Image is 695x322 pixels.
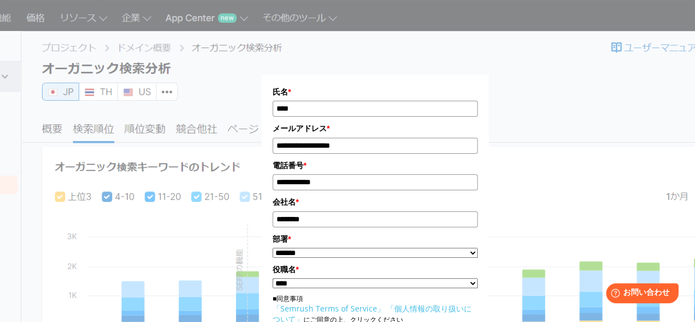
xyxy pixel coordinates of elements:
[597,279,683,310] iframe: Help widget launcher
[273,263,478,276] label: 役職名
[273,196,478,208] label: 会社名
[273,303,385,314] a: 「Semrush Terms of Service」
[273,233,478,245] label: 部署
[273,122,478,134] label: メールアドレス
[273,86,478,98] label: 氏名
[273,159,478,172] label: 電話番号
